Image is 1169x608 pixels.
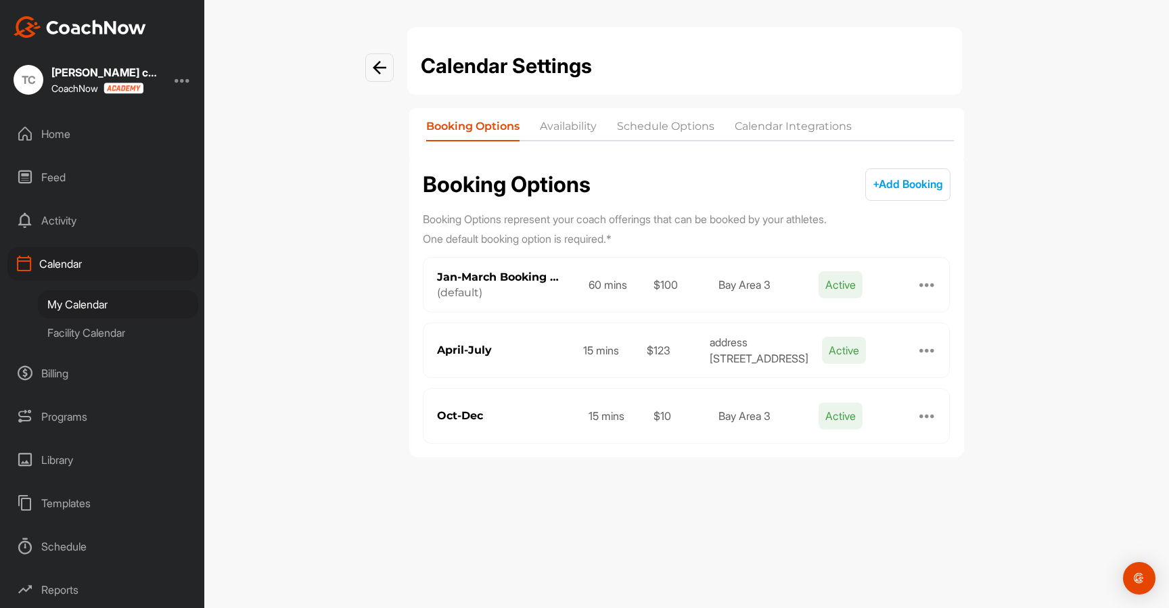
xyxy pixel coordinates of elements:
div: [PERSON_NAME] coach [51,67,160,78]
p: Booking Options represent your coach offerings that can be booked by your athletes. [423,211,950,227]
div: $123 [640,342,704,358]
div: Bay Area 3 [712,277,811,293]
div: Oct-Dec [437,408,483,423]
div: Activity [7,204,198,237]
div: My Calendar [38,290,198,319]
li: Availability [540,118,597,140]
div: $100 [647,277,712,293]
div: Feed [7,160,198,194]
div: Facility Calendar [38,319,198,347]
p: One default booking option is required. * [423,231,950,247]
div: Schedule [7,530,198,563]
div: $10 [647,408,712,424]
button: +Add Booking [865,168,950,201]
span: Active [819,402,863,429]
div: Jan-March Booking Option [437,270,562,284]
div: Home [7,117,198,151]
h2: Booking Options [423,168,591,201]
li: Schedule Options [617,118,714,140]
h1: Calendar Settings [421,51,948,81]
div: 15 mins [582,408,647,424]
div: Open Intercom Messenger [1123,562,1155,594]
div: Reports [7,573,198,607]
div: Calendar [7,247,198,281]
div: 60 mins [582,277,647,293]
div: Programs [7,400,198,434]
div: April-July [437,343,492,357]
span: Active [822,337,866,364]
img: CoachNow acadmey [104,83,143,94]
div: CoachNow [51,83,143,94]
span: + Add Booking [873,177,943,191]
span: Active [819,271,863,298]
div: ( default ) [437,285,482,300]
div: Bay Area 3 [712,408,811,424]
div: Library [7,443,198,477]
li: Calendar Integrations [735,118,852,140]
img: info [373,61,386,74]
div: 15 mins [576,342,640,358]
div: TC [14,65,43,95]
img: CoachNow [14,16,146,38]
div: Templates [7,486,198,520]
div: address [STREET_ADDRESS] [703,334,815,367]
li: Booking Options [426,118,520,140]
div: Billing [7,356,198,390]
